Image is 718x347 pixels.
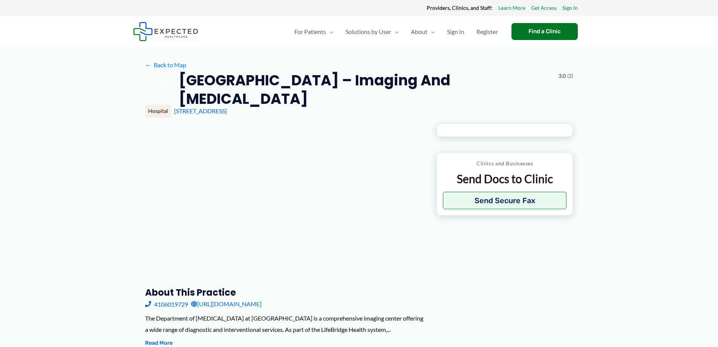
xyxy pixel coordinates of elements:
[346,19,391,45] span: Solutions by User
[476,19,498,45] span: Register
[470,19,504,45] a: Register
[145,298,188,310] a: 4106019729
[559,71,566,81] span: 3.0
[288,19,504,45] nav: Primary Site Navigation
[498,3,525,13] a: Learn More
[145,287,424,298] h3: About this practice
[191,298,262,310] a: [URL][DOMAIN_NAME]
[511,23,578,40] a: Find a Clinic
[443,192,567,209] button: Send Secure Fax
[133,22,198,41] img: Expected Healthcare Logo - side, dark font, small
[567,71,573,81] span: (2)
[391,19,399,45] span: Menu Toggle
[427,19,435,45] span: Menu Toggle
[145,59,186,71] a: ←Back to Map
[411,19,427,45] span: About
[294,19,326,45] span: For Patients
[145,313,424,335] div: The Department of [MEDICAL_DATA] at [GEOGRAPHIC_DATA] is a comprehensive imaging center offering ...
[145,105,171,117] div: Hospital
[174,107,227,114] a: [STREET_ADDRESS]
[405,19,441,45] a: AboutMenu Toggle
[441,19,470,45] a: Sign In
[427,5,493,11] strong: Providers, Clinics, and Staff:
[562,3,578,13] a: Sign In
[145,61,152,68] span: ←
[443,159,567,168] p: Clinics and Businesses
[443,171,567,186] p: Send Docs to Clinic
[531,3,557,13] a: Get Access
[179,71,552,108] h2: [GEOGRAPHIC_DATA] – Imaging and [MEDICAL_DATA]
[288,19,340,45] a: For PatientsMenu Toggle
[340,19,405,45] a: Solutions by UserMenu Toggle
[326,19,334,45] span: Menu Toggle
[447,19,464,45] span: Sign In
